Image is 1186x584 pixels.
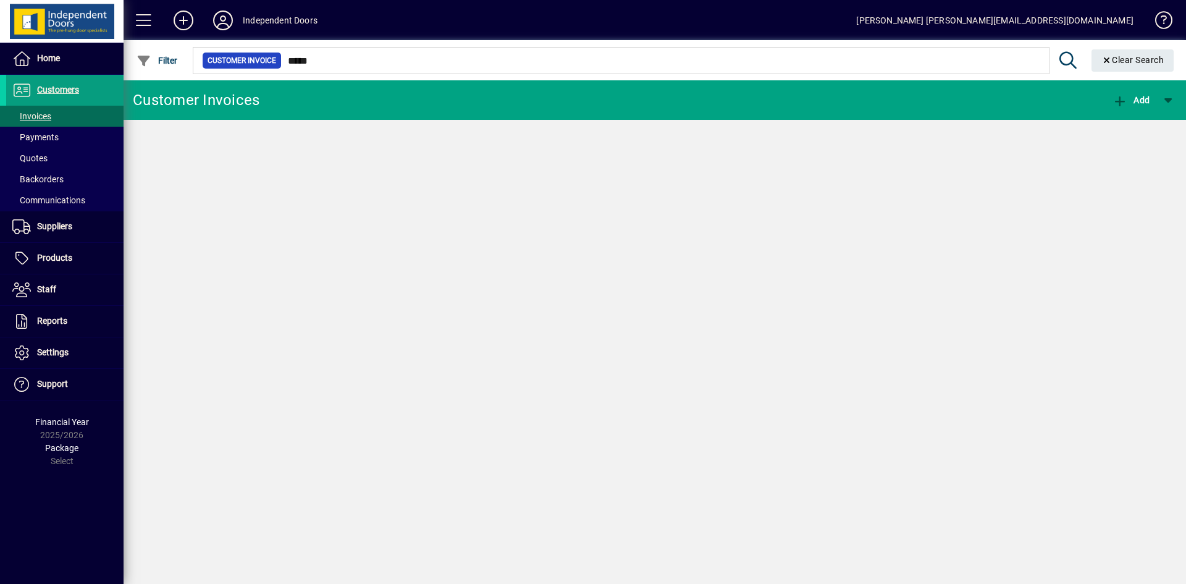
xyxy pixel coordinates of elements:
a: Knowledge Base [1146,2,1171,43]
span: Reports [37,316,67,326]
a: Settings [6,337,124,368]
span: Suppliers [37,221,72,231]
button: Add [1109,89,1153,111]
button: Add [164,9,203,32]
a: Reports [6,306,124,337]
div: [PERSON_NAME] [PERSON_NAME][EMAIL_ADDRESS][DOMAIN_NAME] [856,11,1133,30]
span: Communications [12,195,85,205]
a: Quotes [6,148,124,169]
a: Home [6,43,124,74]
a: Products [6,243,124,274]
button: Filter [133,49,181,72]
a: Suppliers [6,211,124,242]
div: Independent Doors [243,11,318,30]
button: Clear [1091,49,1174,72]
span: Staff [37,284,56,294]
span: Customers [37,85,79,95]
span: Add [1112,95,1150,105]
span: Support [37,379,68,389]
a: Invoices [6,106,124,127]
span: Filter [137,56,178,66]
span: Payments [12,132,59,142]
a: Communications [6,190,124,211]
span: Quotes [12,153,48,163]
a: Payments [6,127,124,148]
div: Customer Invoices [133,90,259,110]
span: Home [37,53,60,63]
a: Support [6,369,124,400]
button: Profile [203,9,243,32]
a: Staff [6,274,124,305]
span: Invoices [12,111,51,121]
span: Clear Search [1101,55,1164,65]
span: Settings [37,347,69,357]
span: Package [45,443,78,453]
span: Customer Invoice [208,54,276,67]
a: Backorders [6,169,124,190]
span: Products [37,253,72,263]
span: Financial Year [35,417,89,427]
span: Backorders [12,174,64,184]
